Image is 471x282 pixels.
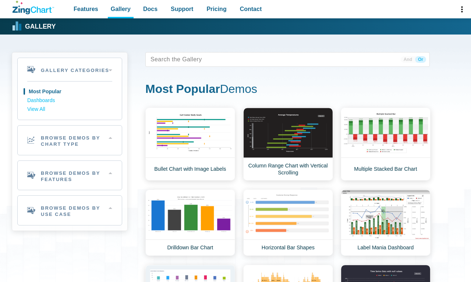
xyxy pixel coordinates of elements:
[27,105,112,114] a: View All
[145,108,235,181] a: Bullet Chart with Image Labels
[111,4,131,14] span: Gallery
[13,1,54,14] a: ZingChart Logo. Click to return to the homepage
[243,189,333,256] a: Horizontal Bar Shapes
[18,126,122,155] h2: Browse Demos By Chart Type
[18,196,122,225] h2: Browse Demos By Use Case
[341,108,431,181] a: Multiple Stacked Bar Chart
[25,23,56,30] strong: Gallery
[27,87,112,96] a: Most Popular
[13,21,56,32] a: Gallery
[145,189,235,256] a: Drilldown Bar Chart
[243,108,333,181] a: Column Range Chart with Vertical Scrolling
[206,4,226,14] span: Pricing
[18,58,122,81] h2: Gallery Categories
[18,161,122,190] h2: Browse Demos By Features
[27,96,112,105] a: Dashboards
[74,4,98,14] span: Features
[240,4,262,14] span: Contact
[143,4,157,14] span: Docs
[171,4,193,14] span: Support
[145,82,220,95] strong: Most Popular
[341,189,431,256] a: Label Mania Dashboard
[401,56,415,63] span: And
[145,82,430,98] h1: Demos
[415,56,426,63] span: Or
